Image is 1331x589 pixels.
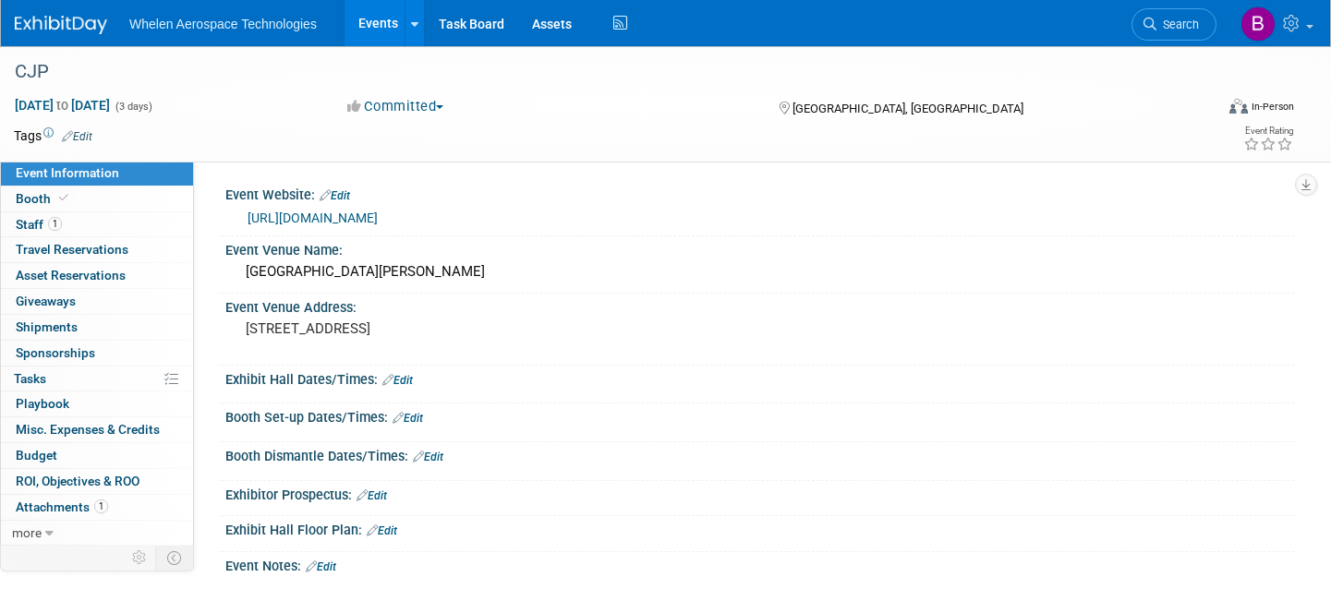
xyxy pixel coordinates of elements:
[1,341,193,366] a: Sponsorships
[54,98,71,113] span: to
[8,55,1185,89] div: CJP
[1,289,193,314] a: Giveaways
[14,371,46,386] span: Tasks
[1243,126,1293,136] div: Event Rating
[114,101,152,113] span: (3 days)
[16,165,119,180] span: Event Information
[1,315,193,340] a: Shipments
[1,391,193,416] a: Playbook
[225,366,1294,390] div: Exhibit Hall Dates/Times:
[12,525,42,540] span: more
[1229,99,1248,114] img: Format-Inperson.png
[306,560,336,573] a: Edit
[1,186,193,211] a: Booth
[14,97,111,114] span: [DATE] [DATE]
[367,524,397,537] a: Edit
[59,193,68,203] i: Booth reservation complete
[16,499,108,514] span: Attachments
[129,17,317,31] span: Whelen Aerospace Technologies
[1,495,193,520] a: Attachments1
[14,126,92,145] td: Tags
[382,374,413,387] a: Edit
[1131,8,1216,41] a: Search
[16,422,160,437] span: Misc. Expenses & Credits
[16,191,72,206] span: Booth
[1240,6,1276,42] img: Bree Wheeler
[320,189,350,202] a: Edit
[1,161,193,186] a: Event Information
[62,130,92,143] a: Edit
[16,268,126,282] span: Asset Reservations
[239,258,1280,286] div: [GEOGRAPHIC_DATA][PERSON_NAME]
[357,489,387,502] a: Edit
[124,546,156,570] td: Personalize Event Tab Strip
[1251,100,1294,114] div: In-Person
[1,367,193,391] a: Tasks
[341,97,451,116] button: Committed
[1,469,193,494] a: ROI, Objectives & ROO
[393,412,423,425] a: Edit
[793,102,1023,115] span: [GEOGRAPHIC_DATA], [GEOGRAPHIC_DATA]
[248,210,378,225] a: [URL][DOMAIN_NAME]
[225,481,1294,505] div: Exhibitor Prospectus:
[16,294,76,308] span: Giveaways
[1,443,193,468] a: Budget
[16,448,57,463] span: Budget
[1156,18,1199,31] span: Search
[225,236,1294,259] div: Event Venue Name:
[16,242,128,257] span: Travel Reservations
[1104,96,1294,124] div: Event Format
[16,345,95,360] span: Sponsorships
[225,552,1294,576] div: Event Notes:
[94,499,108,513] span: 1
[15,16,107,34] img: ExhibitDay
[16,217,62,232] span: Staff
[16,396,69,411] span: Playbook
[48,217,62,231] span: 1
[413,451,443,463] a: Edit
[16,474,139,488] span: ROI, Objectives & ROO
[1,263,193,288] a: Asset Reservations
[1,237,193,262] a: Travel Reservations
[16,319,78,334] span: Shipments
[156,546,194,570] td: Toggle Event Tabs
[1,521,193,546] a: more
[1,212,193,237] a: Staff1
[225,442,1294,466] div: Booth Dismantle Dates/Times:
[225,294,1294,317] div: Event Venue Address:
[225,181,1294,205] div: Event Website:
[225,403,1294,427] div: Booth Set-up Dates/Times:
[225,516,1294,540] div: Exhibit Hall Floor Plan:
[246,320,650,337] pre: [STREET_ADDRESS]
[1,417,193,442] a: Misc. Expenses & Credits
